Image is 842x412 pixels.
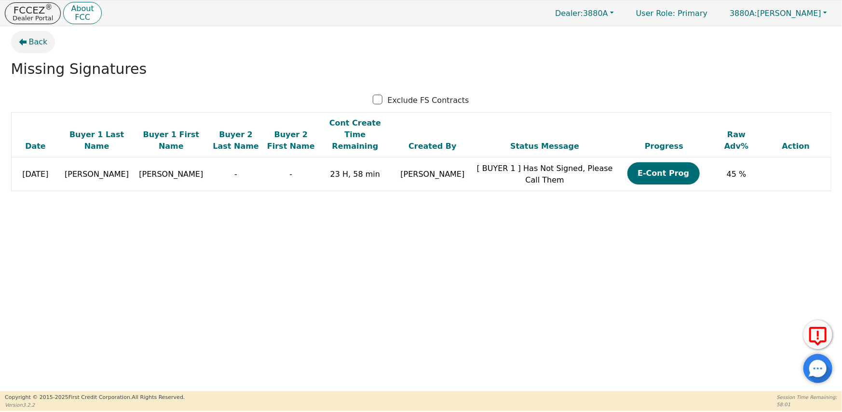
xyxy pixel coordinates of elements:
a: User Role: Primary [626,4,717,23]
span: Back [29,36,48,48]
span: 3880A: [730,9,757,18]
sup: ® [45,3,53,12]
p: 58:01 [777,401,837,408]
p: FCC [71,14,94,21]
p: Exclude FS Contracts [387,95,469,106]
span: - [289,170,292,179]
td: [ BUYER 1 ] Has Not Signed, Please Call Them [474,157,616,191]
span: All Rights Reserved. [132,394,185,400]
button: 3880A:[PERSON_NAME] [720,6,837,21]
div: Raw Adv% [714,129,759,152]
h2: Missing Signatures [11,60,831,78]
button: Report Error to FCC [803,320,832,349]
span: 3880A [555,9,608,18]
button: FCCEZ®Dealer Portal [5,2,61,24]
button: E-Cont Prog [627,162,700,185]
span: Action [782,142,810,151]
p: FCCEZ [13,5,53,15]
p: Session Time Remaining: [777,394,837,401]
span: Cont Create Time Remaining [329,118,381,151]
td: 23 H, 58 min [318,157,392,191]
div: Buyer 1 Last Name [62,129,131,152]
button: Back [11,31,55,53]
div: Buyer 2 Last Name [211,129,261,152]
p: About [71,5,94,13]
span: - [234,170,237,179]
p: Version 3.2.2 [5,401,185,409]
span: [PERSON_NAME] [730,9,821,18]
span: [PERSON_NAME] [139,170,203,179]
div: Created By [394,141,471,152]
div: Date [14,141,57,152]
div: Buyer 1 First Name [136,129,206,152]
button: Dealer:3880A [545,6,624,21]
td: [PERSON_NAME] [392,157,473,191]
p: Copyright © 2015- 2025 First Credit Corporation. [5,394,185,402]
div: Progress [619,141,710,152]
p: Dealer Portal [13,15,53,21]
div: Status Message [476,141,614,152]
span: 45 % [727,170,747,179]
td: [DATE] [11,157,59,191]
span: Dealer: [555,9,583,18]
span: [PERSON_NAME] [65,170,129,179]
div: Buyer 2 First Name [266,129,316,152]
button: AboutFCC [63,2,101,25]
p: Primary [626,4,717,23]
span: User Role : [636,9,675,18]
